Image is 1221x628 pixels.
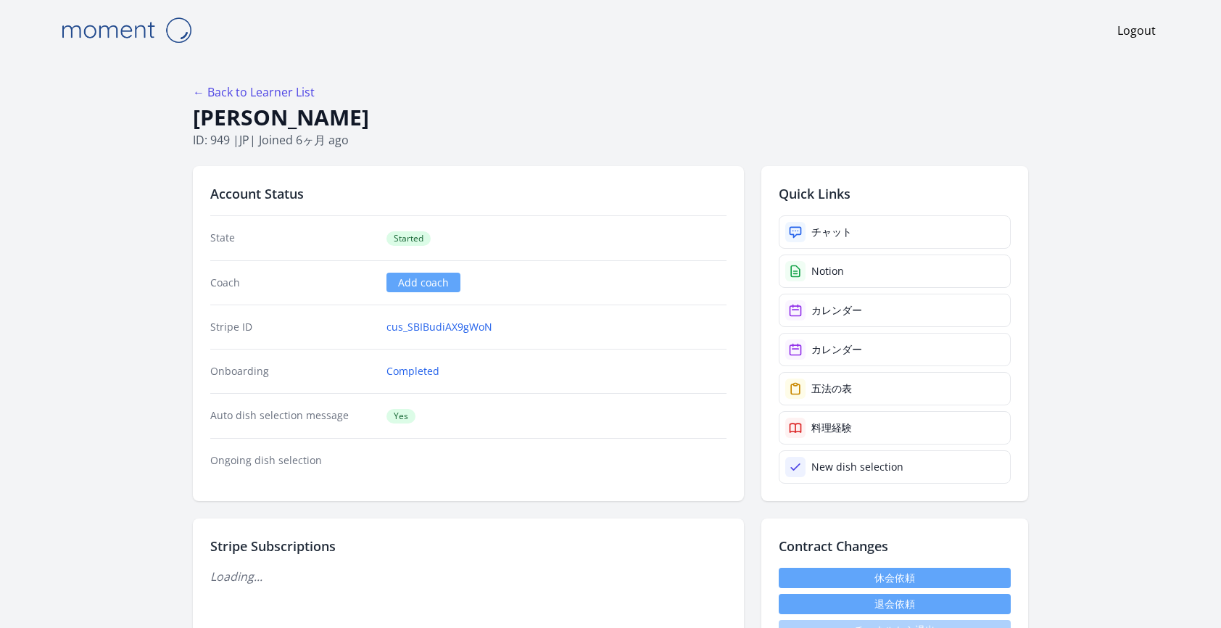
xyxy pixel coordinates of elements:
dt: Coach [210,276,375,290]
a: Notion [779,255,1011,288]
span: Started [386,231,431,246]
a: New dish selection [779,450,1011,484]
div: New dish selection [811,460,903,474]
div: カレンダー [811,342,862,357]
a: 休会依頼 [779,568,1011,588]
h2: Quick Links [779,183,1011,204]
h2: Account Status [210,183,727,204]
div: チャット [811,225,852,239]
button: 退会依頼 [779,594,1011,614]
a: 五法の表 [779,372,1011,405]
div: 五法の表 [811,381,852,396]
p: Loading... [210,568,727,585]
span: Yes [386,409,415,424]
a: Logout [1117,22,1156,39]
div: Notion [811,264,844,278]
img: Moment [54,12,199,49]
span: jp [239,132,249,148]
a: Completed [386,364,439,379]
div: カレンダー [811,303,862,318]
dt: Stripe ID [210,320,375,334]
a: cus_SBIBudiAX9gWoN [386,320,492,334]
dt: Onboarding [210,364,375,379]
dt: Auto dish selection message [210,408,375,424]
a: カレンダー [779,294,1011,327]
dt: State [210,231,375,246]
p: ID: 949 | | Joined 6ヶ月 ago [193,131,1028,149]
h2: Stripe Subscriptions [210,536,727,556]
a: カレンダー [779,333,1011,366]
div: 料理経験 [811,421,852,435]
dt: Ongoing dish selection [210,453,375,468]
a: Add coach [386,273,460,292]
a: ← Back to Learner List [193,84,315,100]
h2: Contract Changes [779,536,1011,556]
a: チャット [779,215,1011,249]
h1: [PERSON_NAME] [193,104,1028,131]
a: 料理経験 [779,411,1011,445]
